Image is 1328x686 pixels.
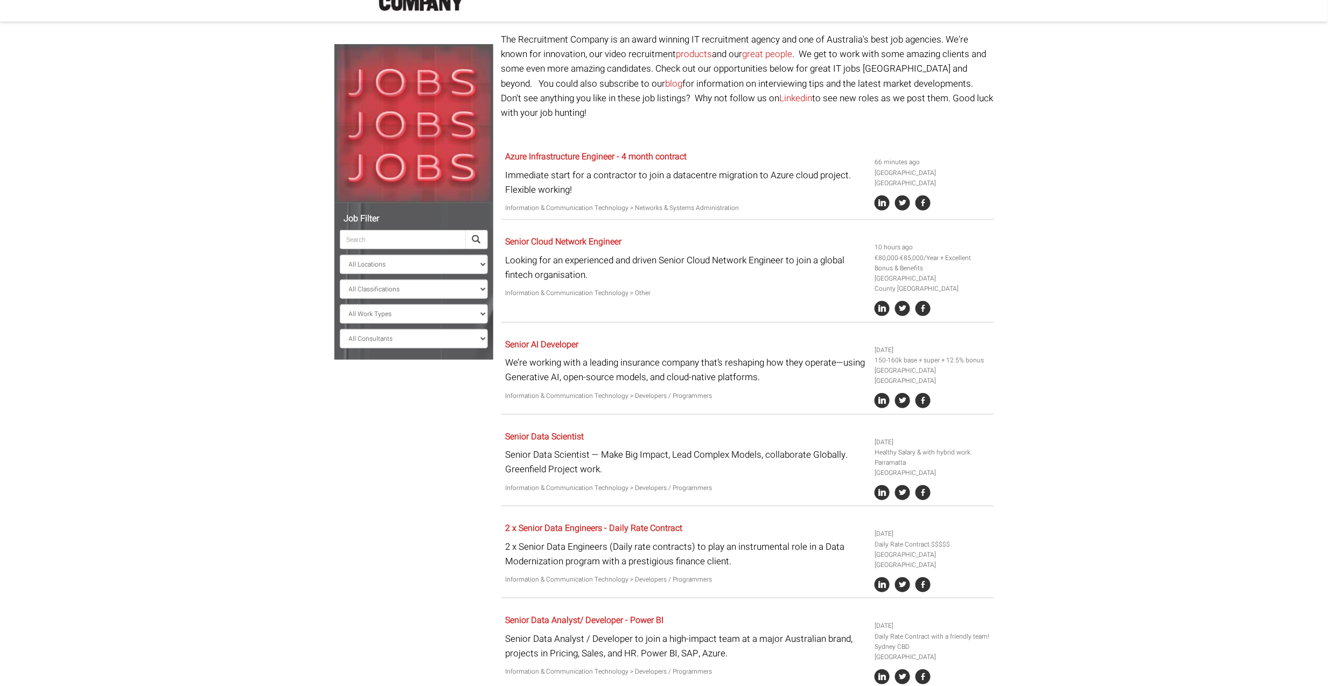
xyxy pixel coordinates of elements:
a: Senior AI Developer [505,338,578,351]
li: 10 hours ago [875,242,990,253]
li: Healthy Salary & with hybrid work. [875,447,990,458]
img: Jobs, Jobs, Jobs [334,44,493,203]
a: great people [743,47,793,61]
p: Senior Data Analyst / Developer to join a high-impact team at a major Australian brand, projects ... [505,632,866,661]
li: Parramatta [GEOGRAPHIC_DATA] [875,458,990,478]
li: Daily Rate Contract with a friendly team! [875,632,990,642]
p: We’re working with a leading insurance company that’s reshaping how they operate—using Generative... [505,355,866,384]
li: 66 minutes ago [875,157,990,167]
li: [GEOGRAPHIC_DATA] County [GEOGRAPHIC_DATA] [875,274,990,294]
p: Information & Communication Technology > Networks & Systems Administration [505,203,866,213]
li: [DATE] [875,529,990,539]
a: Senior Data Analyst/ Developer - Power BI [505,614,663,627]
li: Daily Rate Contract $$$$$ [875,540,990,550]
a: Senior Cloud Network Engineer [505,235,621,248]
p: Information & Communication Technology > Developers / Programmers [505,667,866,677]
li: [DATE] [875,437,990,447]
p: Information & Communication Technology > Developers / Programmers [505,391,866,401]
a: products [676,47,712,61]
h5: Job Filter [340,214,488,224]
a: Azure Infrastructure Engineer - 4 month contract [505,150,687,163]
a: Senior Data Scientist [505,430,584,443]
p: Information & Communication Technology > Developers / Programmers [505,575,866,585]
p: Looking for an experienced and driven Senior Cloud Network Engineer to join a global fintech orga... [505,253,866,282]
p: Senior Data Scientist — Make Big Impact, Lead Complex Models, collaborate Globally. Greenfield Pr... [505,447,866,477]
li: [DATE] [875,345,990,355]
a: Linkedin [780,92,813,105]
li: [GEOGRAPHIC_DATA] [GEOGRAPHIC_DATA] [875,168,990,188]
p: The Recruitment Company is an award winning IT recruitment agency and one of Australia's best job... [501,32,994,120]
a: 2 x Senior Data Engineers - Daily Rate Contract [505,522,682,535]
li: [GEOGRAPHIC_DATA] [GEOGRAPHIC_DATA] [875,550,990,570]
li: 150-160k base + super + 12.5% bonus [875,355,990,366]
p: Immediate start for a contractor to join a datacentre migration to Azure cloud project. Flexible ... [505,168,866,197]
a: blog [666,77,683,90]
li: Sydney CBD [GEOGRAPHIC_DATA] [875,642,990,662]
input: Search [340,230,466,249]
p: 2 x Senior Data Engineers (Daily rate contracts) to play an instrumental role in a Data Moderniza... [505,540,866,569]
li: [DATE] [875,621,990,631]
p: Information & Communication Technology > Other [505,288,866,298]
p: Information & Communication Technology > Developers / Programmers [505,483,866,493]
li: €80,000-€85,000/Year + Excellent Bonus & Benefits [875,253,990,274]
li: [GEOGRAPHIC_DATA] [GEOGRAPHIC_DATA] [875,366,990,386]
